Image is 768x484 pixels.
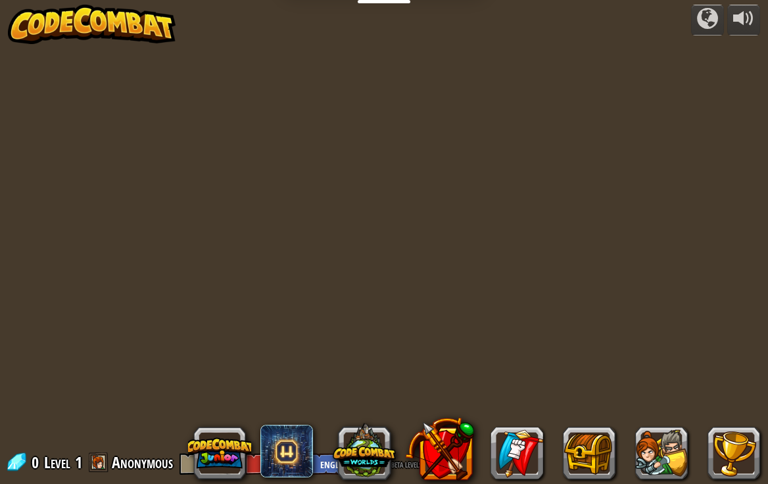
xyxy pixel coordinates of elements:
[180,453,239,475] button: Log In
[8,5,176,44] img: CodeCombat - Learn how to code by playing a game
[691,5,724,36] button: Campaigns
[75,452,82,473] span: 1
[112,452,173,473] span: Anonymous
[727,5,760,36] button: Adjust volume
[44,452,70,473] span: Level
[32,452,43,473] span: 0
